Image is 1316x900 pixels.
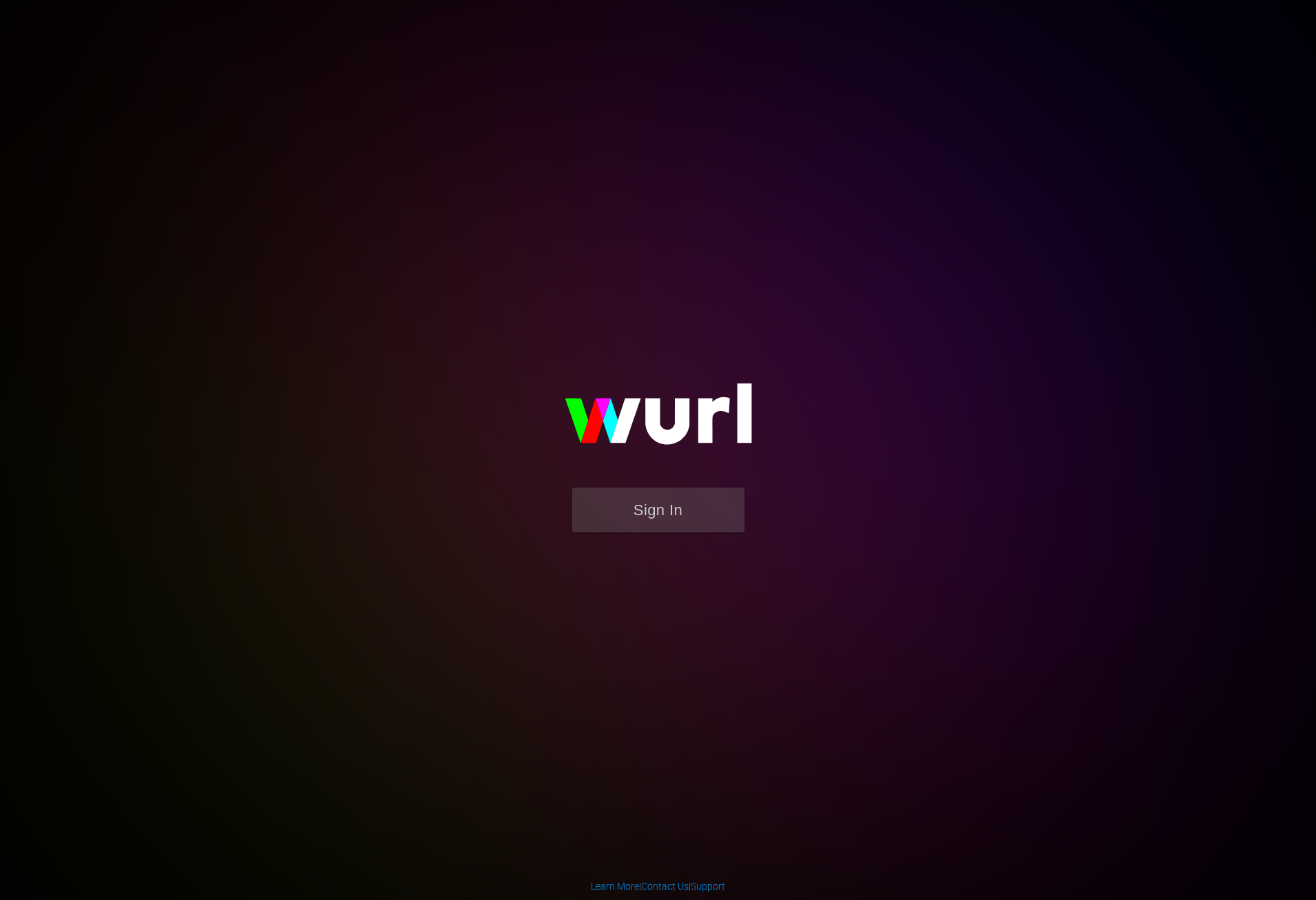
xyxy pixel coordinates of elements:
a: Contact Us [641,881,689,892]
a: Support [691,881,725,892]
img: wurl-logo-on-black-223613ac3d8ba8fe6dc639794a292ebdb59501304c7dfd60c99c58986ef67473.svg [520,354,796,488]
a: Learn More [591,881,639,892]
div: | | [591,879,725,893]
button: Sign In [572,488,745,532]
